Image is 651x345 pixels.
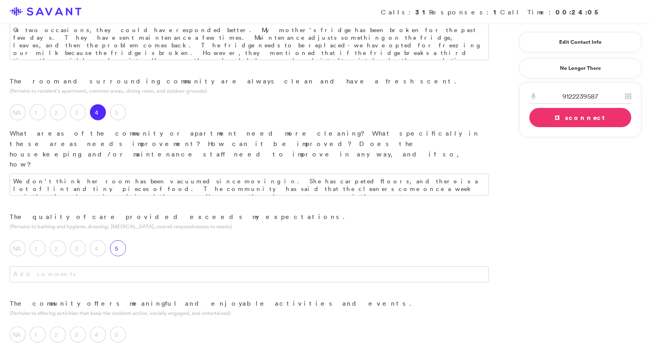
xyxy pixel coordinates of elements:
label: 2 [50,104,66,120]
label: 5 [110,327,126,343]
label: 4 [90,104,106,120]
label: 2 [50,240,66,256]
a: Edit Contact Info [529,36,631,49]
p: (Pertains to bathing and hygiene, dressing, [MEDICAL_DATA], overall responsiveness to needs) [10,223,489,230]
strong: 00:24:05 [555,8,601,16]
label: NA [10,240,26,256]
p: The quality of care provided exceeds my expectations. [10,212,489,222]
label: 1 [30,240,46,256]
label: 2 [50,327,66,343]
label: 1 [30,327,46,343]
strong: 1 [493,8,500,16]
p: The community offers meaningful and enjoyable activities and events. [10,298,489,309]
p: The room and surrounding community are always clean and have a fresh scent. [10,76,489,87]
label: 3 [70,240,86,256]
p: What areas of the community or apartment need more cleaning? What specifically in these areas nee... [10,128,489,169]
label: NA [10,327,26,343]
label: 5 [110,104,126,120]
a: No Longer There [519,58,641,78]
a: Disconnect [529,108,631,127]
label: NA [10,104,26,120]
p: (Pertains to offering activities that keep the resident active, socially engaged, and entertained) [10,309,489,317]
strong: 31 [415,8,429,16]
label: 4 [90,327,106,343]
label: 4 [90,240,106,256]
p: (Pertains to resident's apartment, common areas, dining room, and outdoor grounds) [10,87,489,95]
label: 5 [110,240,126,256]
label: 3 [70,327,86,343]
label: 1 [30,104,46,120]
label: 3 [70,104,86,120]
